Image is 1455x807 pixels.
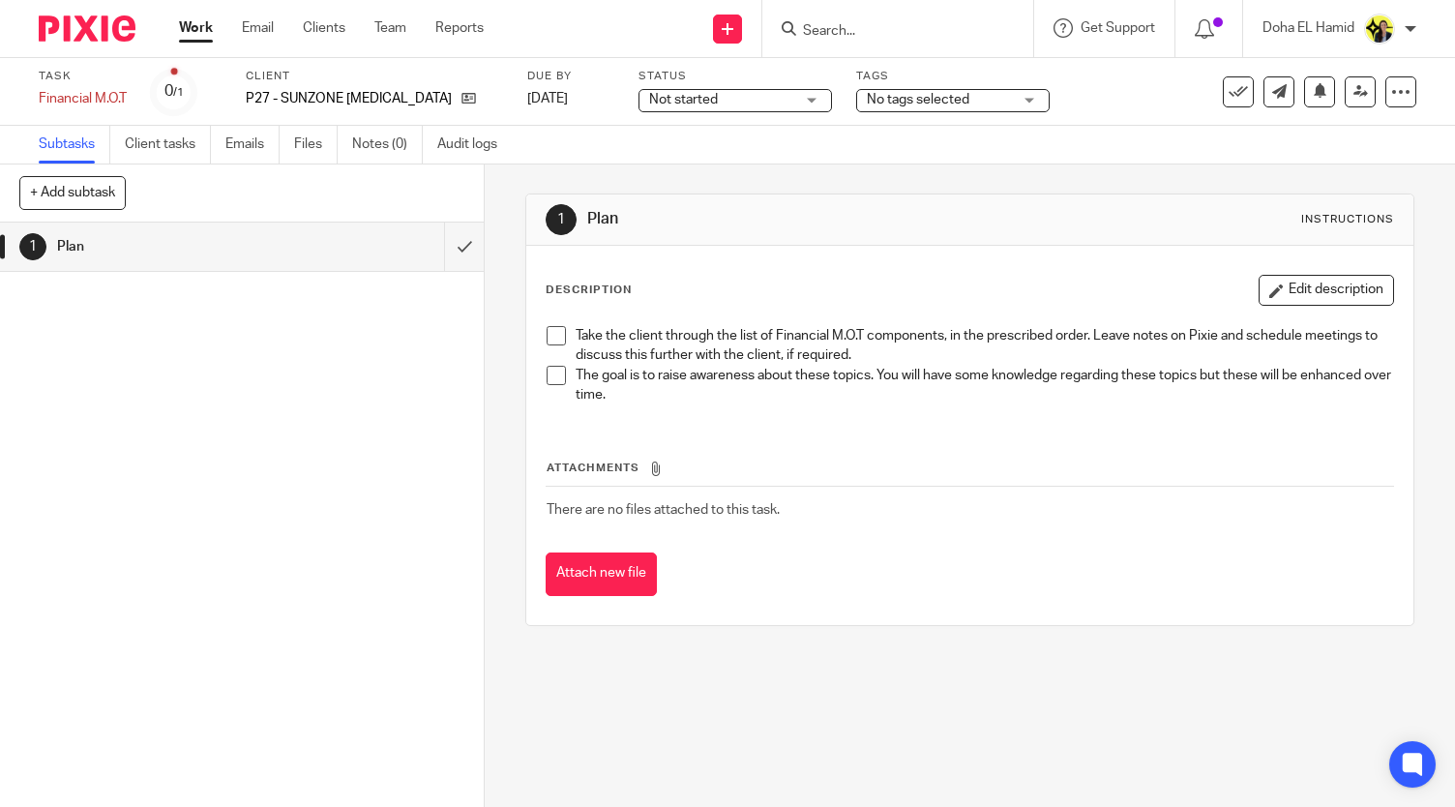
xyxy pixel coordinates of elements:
div: 0 [164,80,184,103]
a: Subtasks [39,126,110,164]
label: Task [39,69,127,84]
span: Not started [649,93,718,106]
h1: Plan [587,209,1012,229]
p: P27 - SUNZONE [MEDICAL_DATA] LTD [246,89,452,108]
a: Files [294,126,338,164]
img: Doha-Starbridge.jpg [1364,14,1395,45]
span: Get Support [1081,21,1155,35]
div: Financial M.O.T [39,89,127,108]
span: No tags selected [867,93,969,106]
div: 1 [19,233,46,260]
a: Notes (0) [352,126,423,164]
a: Email [242,18,274,38]
button: Attach new file [546,553,657,596]
a: Client tasks [125,126,211,164]
a: Clients [303,18,345,38]
label: Status [638,69,832,84]
label: Tags [856,69,1050,84]
p: The goal is to raise awareness about these topics. You will have some knowledge regarding these t... [576,366,1393,405]
input: Search [801,23,975,41]
span: Attachments [547,463,639,473]
img: Pixie [39,15,135,42]
a: Reports [435,18,484,38]
label: Due by [527,69,614,84]
a: Audit logs [437,126,512,164]
a: Emails [225,126,280,164]
a: Team [374,18,406,38]
label: Client [246,69,503,84]
button: Edit description [1259,275,1394,306]
p: Description [546,283,632,298]
button: + Add subtask [19,176,126,209]
p: Doha EL Hamid [1262,18,1354,38]
span: [DATE] [527,92,568,105]
a: Work [179,18,213,38]
p: Take the client through the list of Financial M.O.T components, in the prescribed order. Leave no... [576,326,1393,366]
small: /1 [173,87,184,98]
div: Instructions [1301,212,1394,227]
h1: Plan [57,232,303,261]
div: 1 [546,204,577,235]
span: There are no files attached to this task. [547,503,780,517]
